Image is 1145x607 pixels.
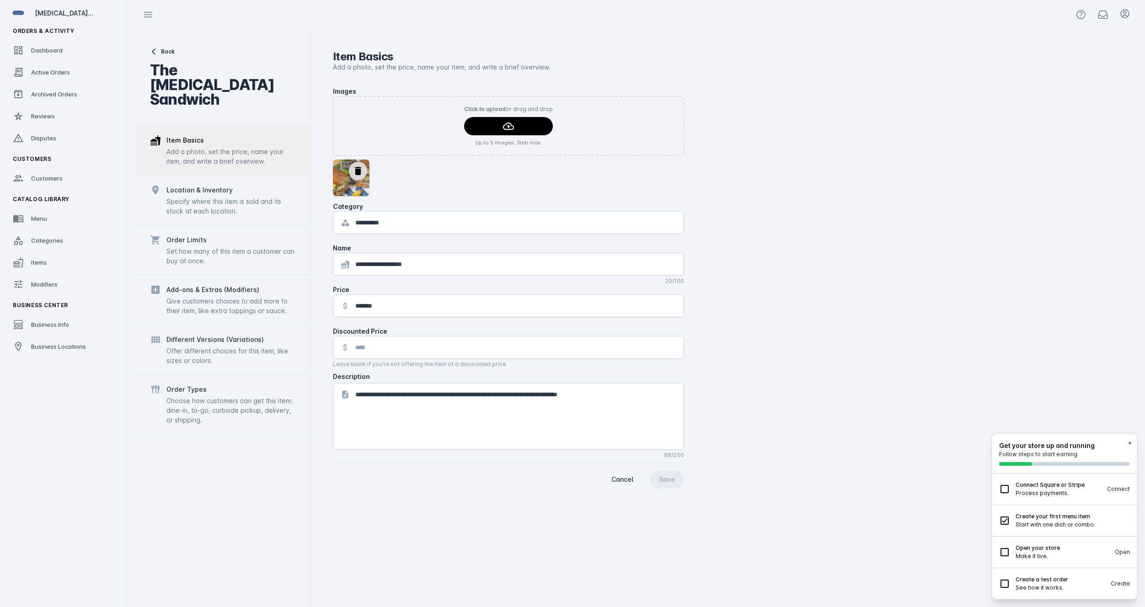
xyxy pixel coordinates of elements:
div: Name [333,243,351,253]
span: Customers [31,175,63,182]
a: Items [5,252,123,272]
p: Process payments. [1016,489,1102,497]
h3: Create a test order [1016,575,1105,584]
span: Modifiers [31,281,58,288]
a: Active Orders [5,62,123,82]
p: Start with one dish or combo. [1016,521,1130,529]
div: Discounted Price [333,326,387,336]
span: Disputes [31,134,56,142]
img: c54368a7-0366-418e-97d1-90fb4867fa85.png [333,160,369,196]
button: Back [150,48,300,56]
span: Active Orders [31,69,70,76]
div: Images [333,86,356,96]
small: Up to 5 images. 3mb max. [464,139,553,147]
button: Open [1115,548,1130,556]
a: Dashboard [5,40,123,60]
span: Categories [31,237,63,244]
span: Archived Orders [31,91,77,98]
span: Reviews [31,112,55,120]
button: × [1128,439,1132,447]
button: Cancel [602,470,642,489]
h2: Get your store up and running [999,441,1130,450]
h3: Connect Square or Stripe [1016,481,1102,489]
span: Customers [13,155,51,162]
span: Cancel [611,476,633,483]
div: Description [333,372,370,381]
div: Specify where this item is sold and its stock at each location. [166,197,296,216]
a: Menu [5,208,123,229]
div: Item Basics [333,51,551,62]
div: Price [333,285,349,294]
div: Choose how customers can get this item: dine-in, to-go, curbside pickup, delivery, or shipping. [166,396,296,425]
p: Make it live. [1016,552,1109,560]
a: Modifiers [5,274,123,294]
mat-icon: delete [353,165,364,176]
span: Dashboard [31,47,63,54]
a: Archived Orders [5,84,123,104]
span: Menu [31,215,47,222]
div: The [MEDICAL_DATA] Sandwich [150,63,300,107]
div: Order Types [166,384,207,395]
p: Follow steps to start earning [999,450,1130,458]
div: Order Limits [166,234,207,245]
div: Category [333,202,363,211]
span: Click to upload [464,106,506,112]
span: Back [161,48,175,56]
a: Disputes [5,128,123,148]
button: continue [464,117,553,135]
h3: Create your first menu item [1016,512,1130,521]
div: Item Basics [166,135,204,146]
mat-hint: 88/250 [664,450,684,459]
div: Set how many of this item a customer can buy at once. [166,246,296,266]
div: Add-ons & Extras (Modifiers) [166,284,259,295]
span: Items [31,259,47,266]
span: Business Info [31,321,69,328]
button: Connect [1107,485,1130,493]
div: Location & Inventory [166,185,233,196]
div: Add a photo, set the price, name your item, and write a brief overview. [333,62,551,72]
span: Orders & Activity [13,27,74,34]
a: Categories [5,230,123,250]
a: Customers [5,168,123,188]
span: Business Center [13,302,68,309]
a: Business Info [5,314,123,335]
a: Reviews [5,106,123,126]
div: Give customers choices to add more to their item, like extra toppings or sauce. [166,296,296,315]
div: Different Versions (Variations) [166,334,264,345]
div: Add a photo, set the price, name your item, and write a brief overview. [166,147,296,166]
p: or drag and drop [464,105,553,113]
span: Business Locations [31,343,86,350]
h3: Open your store [1016,544,1109,552]
a: Business Locations [5,336,123,357]
button: Create [1111,580,1130,588]
div: [MEDICAL_DATA] Sandwich [35,8,119,18]
mat-hint: Leave blank if you're not offering the item at a discounted price [333,359,506,368]
mat-hint: 20/100 [665,276,684,285]
div: Offer different choices for this item, like sizes or colors. [166,346,296,365]
p: See how it works. [1016,584,1105,592]
span: Catalog Library [13,196,70,202]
